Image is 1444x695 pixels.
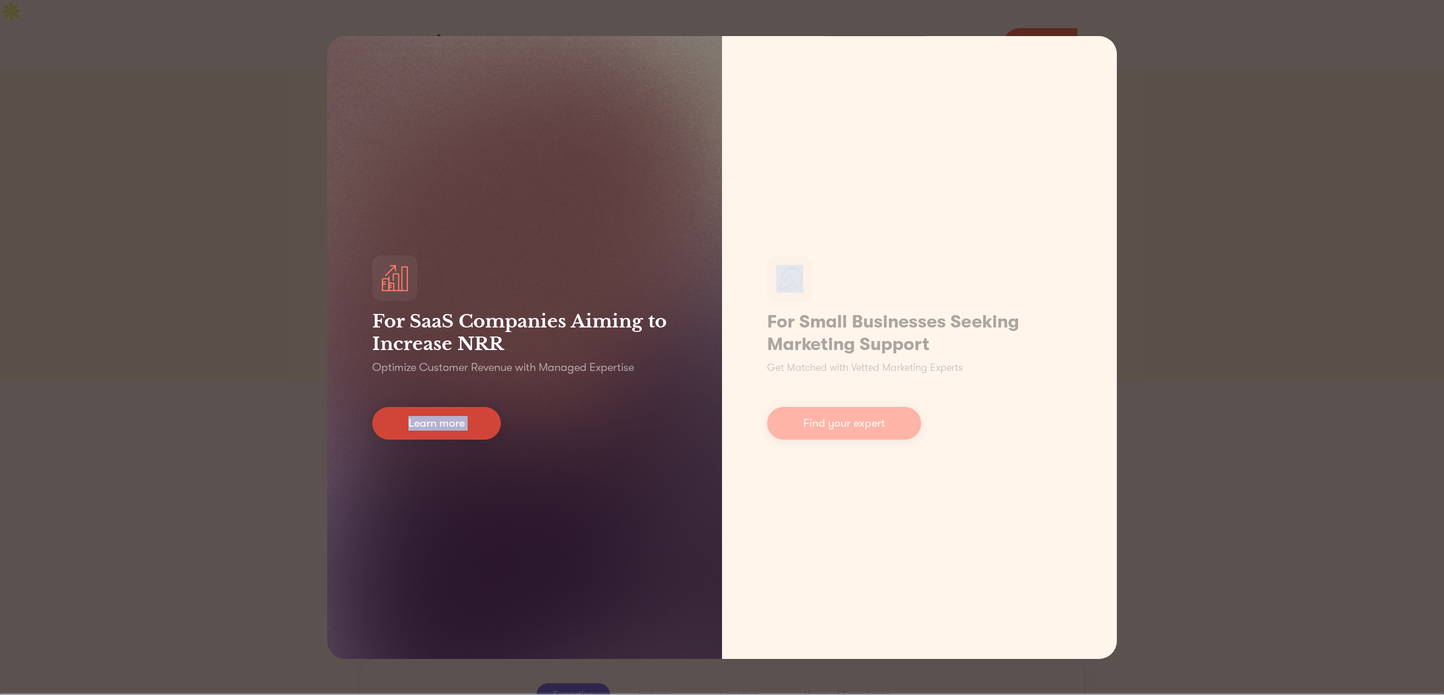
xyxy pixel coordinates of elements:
[767,311,1072,356] h1: For Small Businesses Seeking Marketing Support
[372,360,634,375] p: Optimize Customer Revenue with Managed Expertise
[372,407,501,440] a: Learn more
[767,407,921,440] a: Find your expert
[767,360,963,375] p: Get Matched with Vetted Marketing Experts
[372,310,677,355] h3: For SaaS Companies Aiming to Increase NRR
